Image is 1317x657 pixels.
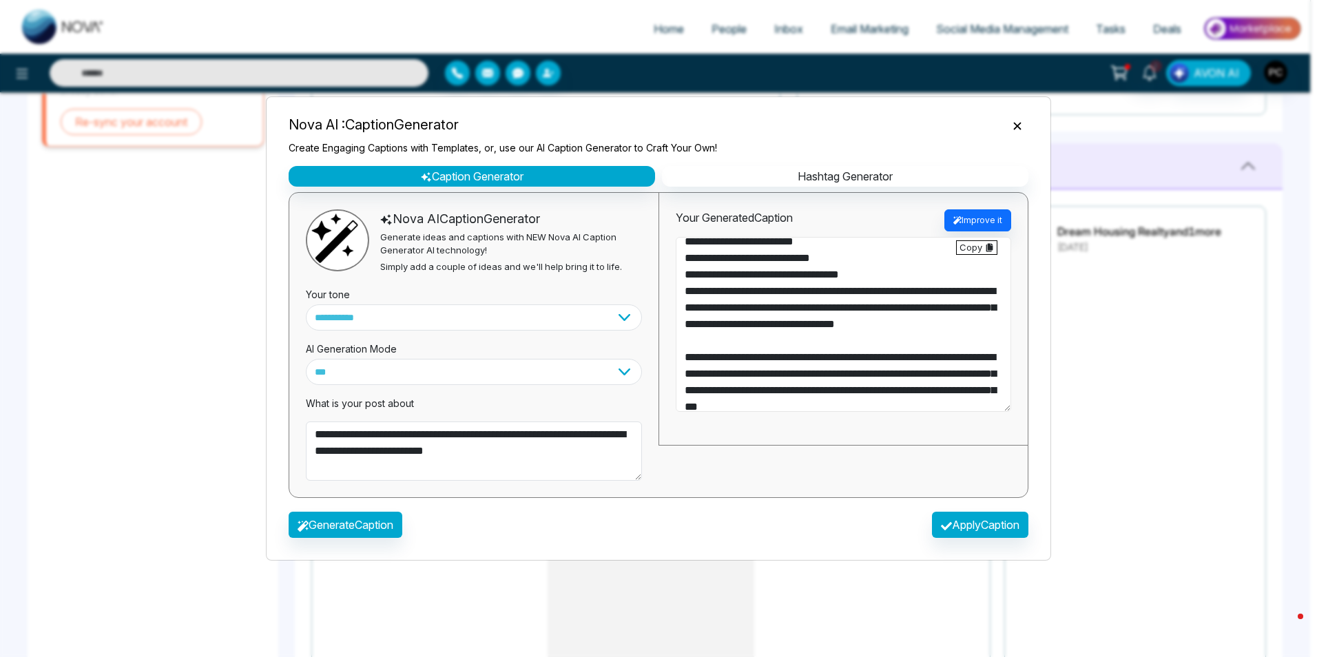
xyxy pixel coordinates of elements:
[289,166,655,187] button: Caption Generator
[306,396,642,410] p: What is your post about
[380,209,642,228] div: Nova AI Caption Generator
[1270,610,1303,643] iframe: Intercom live chat
[662,166,1028,187] button: Hashtag Generator
[956,240,997,255] div: Copy
[306,276,642,304] div: Your tone
[380,260,642,274] p: Simply add a couple of ideas and we'll help bring it to life.
[306,331,642,359] div: AI Generation Mode
[932,512,1028,538] button: ApplyCaption
[676,209,793,231] div: Your Generated Caption
[289,140,717,155] p: Create Engaging Captions with Templates, or, use our AI Caption Generator to Craft Your Own!
[380,231,642,258] p: Generate ideas and captions with NEW Nova AI Caption Generator AI technology!
[289,114,717,135] h5: Nova AI : Caption Generator
[307,211,362,266] img: magic-wand
[289,512,402,538] button: GenerateCaption
[944,209,1011,231] button: Improve it
[1006,116,1028,134] button: Close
